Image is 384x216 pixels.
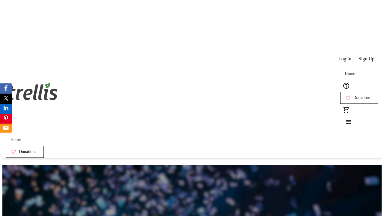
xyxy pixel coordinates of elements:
button: Cart [340,104,352,116]
a: Home [6,134,25,146]
span: Log In [338,56,351,61]
span: Donations [353,95,370,100]
span: Donations [19,149,36,154]
img: Orient E2E Organization r8754XgtpR's Logo [6,76,59,106]
button: Menu [340,116,352,128]
a: Home [340,68,359,80]
button: Sign Up [355,53,378,65]
a: Donations [6,146,44,158]
button: Help [340,80,352,92]
span: Home [345,71,355,76]
a: Donations [340,92,378,104]
button: Log In [335,53,355,65]
span: Home [10,137,21,142]
span: Sign Up [358,56,374,61]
